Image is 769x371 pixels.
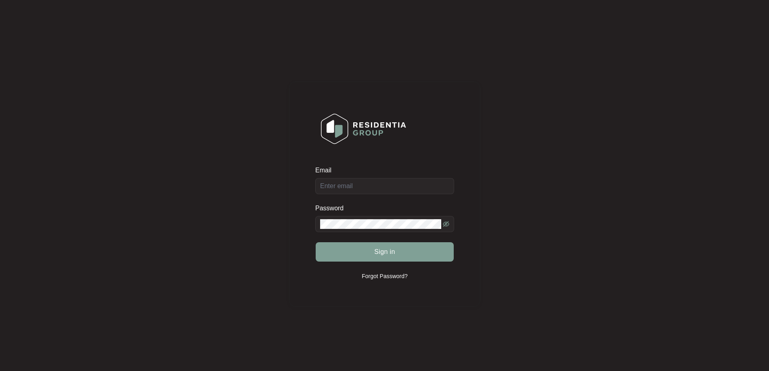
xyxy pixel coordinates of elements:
[315,204,350,212] label: Password
[316,242,454,262] button: Sign in
[315,178,454,194] input: Email
[315,166,337,174] label: Email
[443,221,449,227] span: eye-invisible
[374,247,395,257] span: Sign in
[316,108,411,149] img: Login Logo
[320,219,441,229] input: Password
[362,272,408,280] p: Forgot Password?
